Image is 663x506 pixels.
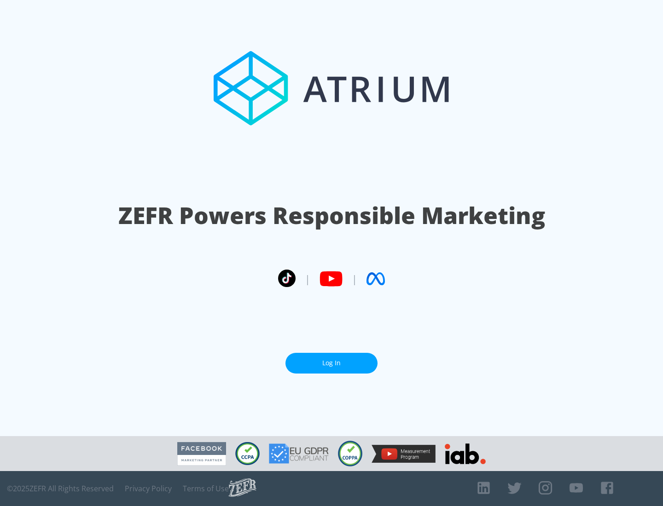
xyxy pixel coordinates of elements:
a: Privacy Policy [125,484,172,493]
span: | [305,272,310,286]
a: Log In [285,353,378,374]
a: Terms of Use [183,484,229,493]
img: Facebook Marketing Partner [177,442,226,466]
img: GDPR Compliant [269,443,329,464]
h1: ZEFR Powers Responsible Marketing [118,200,545,231]
img: COPPA Compliant [338,441,362,466]
img: CCPA Compliant [235,442,260,465]
span: © 2025 ZEFR All Rights Reserved [7,484,114,493]
span: | [352,272,357,286]
img: YouTube Measurement Program [372,445,436,463]
img: IAB [445,443,486,464]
